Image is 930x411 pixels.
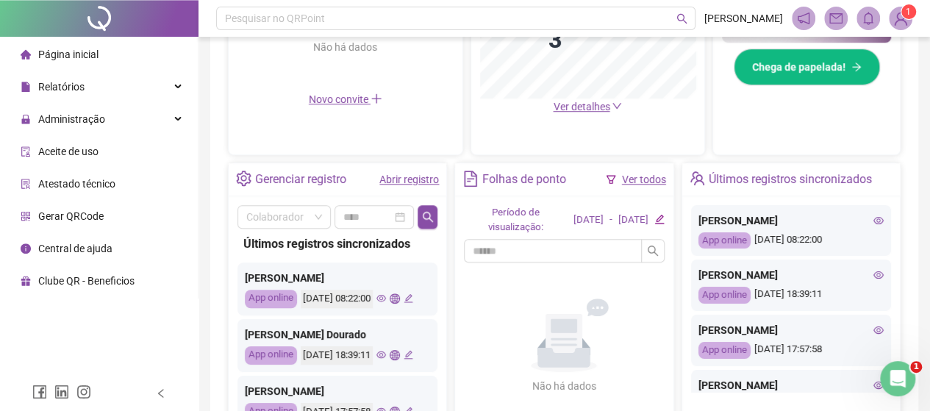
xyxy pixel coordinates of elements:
[553,101,609,112] span: Ver detalhes
[609,212,612,228] div: -
[301,290,373,308] div: [DATE] 08:22:00
[245,326,430,343] div: [PERSON_NAME] Dourado
[829,12,843,25] span: mail
[376,293,386,303] span: eye
[698,287,884,304] div: [DATE] 18:39:11
[654,214,664,224] span: edit
[482,167,566,192] div: Folhas de ponto
[278,39,413,55] div: Não há dados
[734,49,880,85] button: Chega de papelada!
[553,101,622,112] a: Ver detalhes down
[622,174,666,185] a: Ver todos
[245,383,430,399] div: [PERSON_NAME]
[379,174,439,185] a: Abrir registro
[21,276,31,286] span: gift
[21,179,31,189] span: solution
[880,361,915,396] iframe: Intercom live chat
[709,167,872,192] div: Últimos registros sincronizados
[376,350,386,360] span: eye
[851,62,862,72] span: arrow-right
[797,12,810,25] span: notification
[910,361,922,373] span: 1
[698,232,884,249] div: [DATE] 08:22:00
[255,167,346,192] div: Gerenciar registro
[156,388,166,399] span: left
[873,270,884,280] span: eye
[698,212,884,229] div: [PERSON_NAME]
[704,10,783,26] span: [PERSON_NAME]
[301,346,373,365] div: [DATE] 18:39:11
[21,146,31,157] span: audit
[390,350,399,360] span: global
[862,12,875,25] span: bell
[38,178,115,190] span: Atestado técnico
[245,270,430,286] div: [PERSON_NAME]
[873,215,884,226] span: eye
[32,385,47,399] span: facebook
[243,235,432,253] div: Últimos registros sincronizados
[38,243,112,254] span: Central de ajuda
[573,212,604,228] div: [DATE]
[873,325,884,335] span: eye
[245,346,297,365] div: App online
[906,7,911,17] span: 1
[371,93,382,104] span: plus
[890,7,912,29] img: 72411
[54,385,69,399] span: linkedin
[676,13,687,24] span: search
[698,342,751,359] div: App online
[698,232,751,249] div: App online
[690,171,705,186] span: team
[462,171,478,186] span: file-text
[21,243,31,254] span: info-circle
[21,114,31,124] span: lock
[422,211,434,223] span: search
[76,385,91,399] span: instagram
[752,59,845,75] span: Chega de papelada!
[38,275,135,287] span: Clube QR - Beneficios
[606,174,616,185] span: filter
[38,81,85,93] span: Relatórios
[309,93,382,105] span: Novo convite
[901,4,916,19] sup: Atualize o seu contato no menu Meus Dados
[496,378,632,394] div: Não há dados
[390,293,399,303] span: global
[21,82,31,92] span: file
[38,210,104,222] span: Gerar QRCode
[21,49,31,60] span: home
[873,380,884,390] span: eye
[245,290,297,308] div: App online
[404,293,413,303] span: edit
[612,101,622,111] span: down
[38,113,105,125] span: Administração
[698,342,884,359] div: [DATE] 17:57:58
[698,322,884,338] div: [PERSON_NAME]
[236,171,251,186] span: setting
[38,49,99,60] span: Página inicial
[38,146,99,157] span: Aceite de uso
[698,377,884,393] div: [PERSON_NAME]
[698,287,751,304] div: App online
[618,212,648,228] div: [DATE]
[647,245,659,257] span: search
[464,205,568,236] div: Período de visualização:
[698,267,884,283] div: [PERSON_NAME]
[21,211,31,221] span: qrcode
[404,350,413,360] span: edit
